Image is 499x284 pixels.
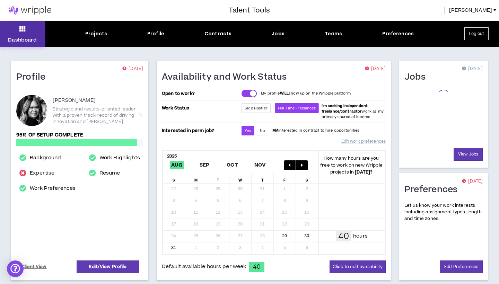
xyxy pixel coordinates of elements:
a: Background [30,154,61,162]
a: Client View [20,261,48,273]
b: 2025 [167,153,177,159]
a: Work Preferences [30,184,76,193]
p: I interested in contract to hire opportunities [272,128,360,133]
button: Click to edit availability [330,260,386,273]
a: Edit Preferences [440,260,483,273]
p: Strategic and results-oriented leader with a proven track record of driving HR innovation and [PE... [53,106,143,125]
span: No [260,128,265,133]
p: [DATE] [122,65,143,72]
button: Log out [464,27,489,40]
p: Work Status [162,103,236,113]
p: Open to work? [162,91,236,96]
div: F [274,173,296,183]
div: Projects [85,30,107,37]
span: [PERSON_NAME] [449,7,492,14]
p: Dashboard [8,36,37,44]
a: Edit work preferences [341,135,386,148]
span: Oct [225,161,239,169]
p: Let us know your work interests including assignment types, length and time zones. [404,202,483,222]
div: T [207,173,229,183]
h1: Profile [16,72,51,83]
p: [DATE] [365,65,386,72]
div: Teams [325,30,342,37]
p: How many hours are you free to work on new Wripple projects in [318,155,385,176]
div: Open Intercom Messenger [7,260,24,277]
h3: Talent Tools [229,5,270,16]
b: I'm seeking independent freelance/contractor [322,103,368,114]
strong: WILL [280,91,289,96]
b: [DATE] ? [355,169,373,175]
div: S [163,173,185,183]
span: Yes [245,128,251,133]
p: [PERSON_NAME] [53,96,96,105]
div: Contracts [204,30,231,37]
h1: Preferences [404,184,463,195]
div: Preferences [382,30,414,37]
div: W [229,173,252,183]
span: Default available hours per week [162,263,246,270]
a: Resume [99,169,120,177]
p: 95% of setup complete [16,131,143,139]
span: Nov [253,161,267,169]
div: Profile [147,30,164,37]
div: T [252,173,274,183]
a: Edit/View Profile [77,260,139,273]
h1: Jobs [404,72,431,83]
div: Roseanne N. [16,95,47,126]
p: hours [353,232,368,240]
strong: AM [273,128,278,133]
p: Interested in perm job? [162,126,236,135]
p: [DATE] [462,178,483,185]
span: Aug [170,161,184,169]
h1: Availability and Work Status [162,72,292,83]
div: S [296,173,318,183]
div: Jobs [272,30,284,37]
a: Expertise [30,169,54,177]
a: Work Highlights [99,154,140,162]
div: M [185,173,207,183]
span: Side Hustler [245,106,268,111]
span: Sep [198,161,211,169]
span: work as my primary source of income [322,103,384,119]
p: My profile show up on the Wripple platform [261,91,351,96]
a: View Jobs [454,148,483,161]
p: [DATE] [462,65,483,72]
